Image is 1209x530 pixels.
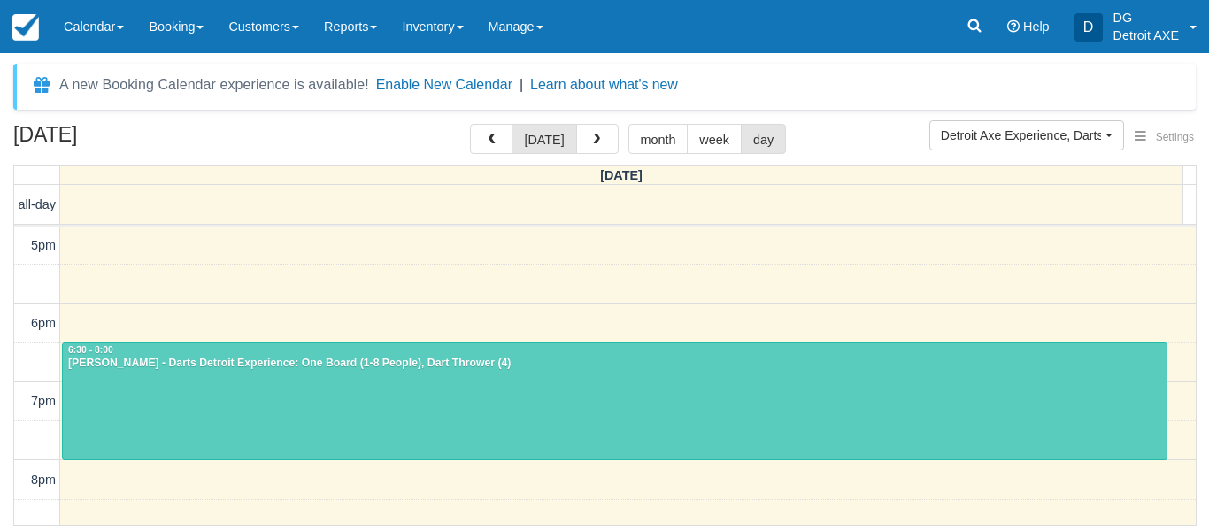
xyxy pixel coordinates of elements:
[62,342,1167,460] a: 6:30 - 8:00[PERSON_NAME] - Darts Detroit Experience: One Board (1-8 People), Dart Thrower (4)
[59,74,369,96] div: A new Booking Calendar experience is available!
[1074,13,1103,42] div: D
[19,197,56,211] span: all-day
[628,124,689,154] button: month
[12,14,39,41] img: checkfront-main-nav-mini-logo.png
[941,127,1101,144] span: Detroit Axe Experience, Darts Detroit Experience
[1023,19,1050,34] span: Help
[31,238,56,252] span: 5pm
[31,316,56,330] span: 6pm
[512,124,576,154] button: [DATE]
[929,120,1124,150] button: Detroit Axe Experience, Darts Detroit Experience
[1156,131,1194,143] span: Settings
[1113,9,1179,27] p: DG
[13,124,237,157] h2: [DATE]
[376,76,512,94] button: Enable New Calendar
[687,124,742,154] button: week
[600,168,643,182] span: [DATE]
[1007,20,1020,33] i: Help
[520,77,523,92] span: |
[68,345,113,355] span: 6:30 - 8:00
[1124,125,1205,150] button: Settings
[31,394,56,408] span: 7pm
[530,77,678,92] a: Learn about what's new
[1113,27,1179,44] p: Detroit AXE
[741,124,786,154] button: day
[31,472,56,487] span: 8pm
[67,357,1162,371] div: [PERSON_NAME] - Darts Detroit Experience: One Board (1-8 People), Dart Thrower (4)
